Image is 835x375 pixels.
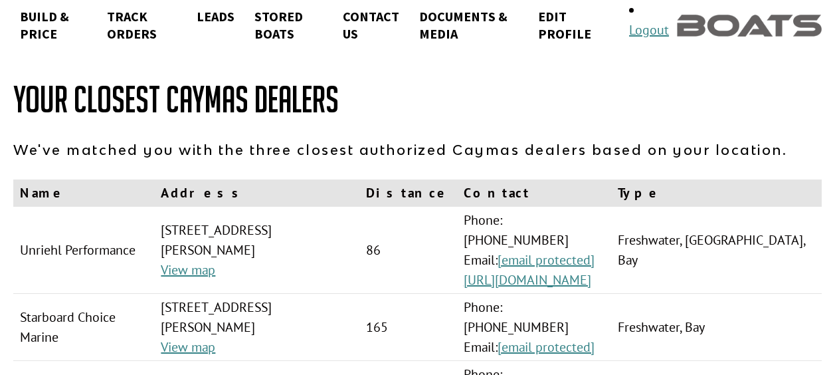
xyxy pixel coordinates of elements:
[498,251,595,269] a: [email protected]
[457,294,611,361] td: Phone: [PHONE_NUMBER] Email:
[13,8,94,43] a: Build & Price
[13,140,822,160] p: We've matched you with the three closest authorized Caymas dealers based on your location.
[154,207,359,294] td: [STREET_ADDRESS][PERSON_NAME]
[154,294,359,361] td: [STREET_ADDRESS][PERSON_NAME]
[154,180,359,207] th: Address
[13,207,154,294] td: Unriehl Performance
[359,294,457,361] td: 165
[531,8,608,43] a: Edit Profile
[161,338,215,356] a: View map
[611,207,822,294] td: Freshwater, [GEOGRAPHIC_DATA], Bay
[248,8,329,43] a: Stored Boats
[464,271,591,289] a: [URL][DOMAIN_NAME]
[413,8,525,43] a: Documents & Media
[611,180,822,207] th: Type
[336,8,406,43] a: Contact Us
[13,180,154,207] th: Name
[498,338,595,356] a: [email protected]
[161,261,215,279] a: View map
[629,21,669,39] a: Logout
[359,180,457,207] th: Distance
[359,207,457,294] td: 86
[100,8,183,43] a: Track Orders
[457,207,611,294] td: Phone: [PHONE_NUMBER] Email:
[13,294,154,361] td: Starboard Choice Marine
[190,8,241,25] a: Leads
[457,180,611,207] th: Contact
[13,80,822,120] h1: Your Closest Caymas Dealers
[611,294,822,361] td: Freshwater, Bay
[677,15,822,36] img: header-img-254127e0d71590253d4cf57f5b8b17b756bd278d0e62775bdf129cc0fd38fc60.png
